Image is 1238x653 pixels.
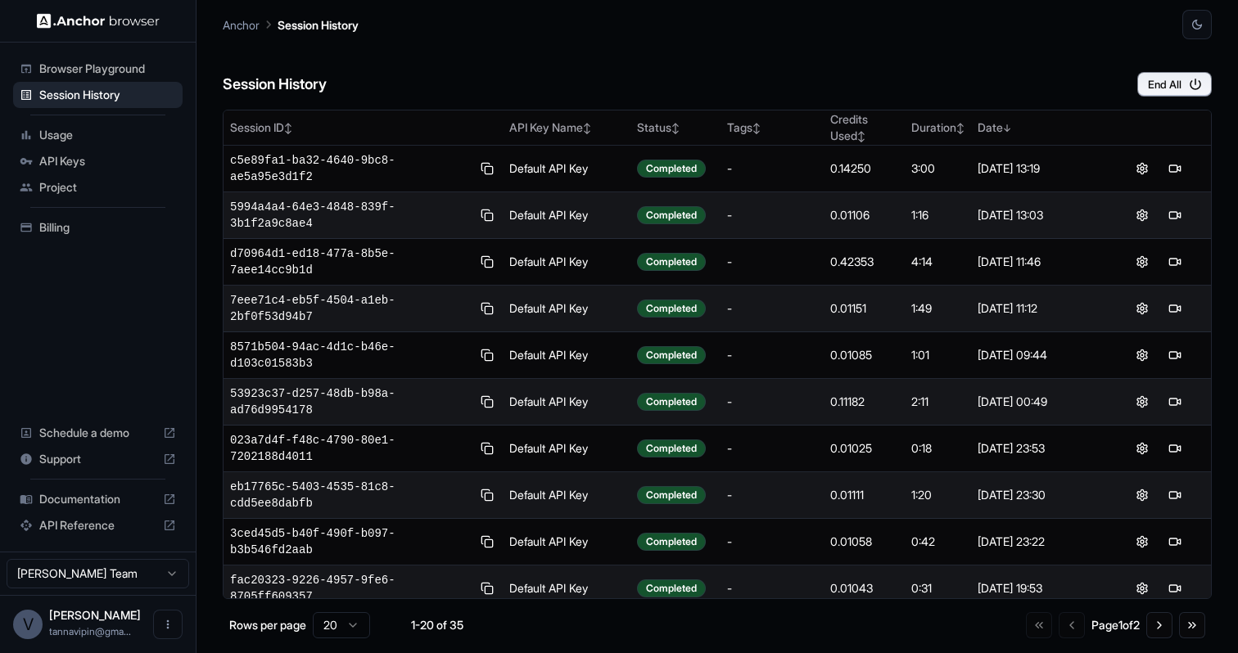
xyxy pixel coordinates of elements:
span: API Reference [39,517,156,534]
span: eb17765c-5403-4535-81c8-cdd5ee8dabfb [230,479,471,511]
div: [DATE] 23:22 [978,534,1100,550]
div: API Reference [13,512,183,538]
td: Default API Key [503,192,630,239]
p: Rows per page [229,617,306,633]
div: [DATE] 19:53 [978,580,1100,597]
span: Vipin Tanna [49,608,141,622]
div: 0.01025 [830,440,898,457]
div: Schedule a demo [13,420,183,446]
div: Date [978,119,1100,136]
span: fac20323-9226-4957-9fe6-8705ff609357 [230,572,471,605]
div: 0.01106 [830,207,898,223]
span: ↕ [956,122,965,134]
div: API Key Name [509,119,624,136]
span: ↕ [857,130,865,142]
div: 0.11182 [830,394,898,410]
div: 1:49 [911,300,965,317]
span: 3ced45d5-b40f-490f-b097-b3b546fd2aab [230,525,471,558]
span: ↕ [752,122,761,134]
span: 5994a4a4-64e3-4848-839f-3b1f2a9c8ae4 [230,199,471,232]
td: Default API Key [503,146,630,192]
div: 2:11 [911,394,965,410]
div: Project [13,174,183,200]
div: Browser Playground [13,56,183,82]
div: V [13,610,43,639]
span: ↓ [1003,122,1011,134]
nav: breadcrumb [223,16,359,34]
h6: Session History [223,73,327,97]
div: Completed [637,393,706,411]
div: Support [13,446,183,472]
span: API Keys [39,153,176,169]
div: [DATE] 11:46 [978,254,1100,270]
td: Default API Key [503,239,630,286]
div: Completed [637,299,706,317]
td: Default API Key [503,286,630,332]
div: API Keys [13,148,183,174]
span: Browser Playground [39,61,176,77]
td: Default API Key [503,472,630,519]
div: - [727,487,818,503]
span: tannavipin@gmail.com [49,625,131,637]
div: - [727,394,818,410]
span: 8571b504-94ac-4d1c-b46e-d103c01583b3 [230,339,471,372]
div: [DATE] 11:12 [978,300,1100,317]
div: 0.01111 [830,487,898,503]
div: - [727,254,818,270]
span: Documentation [39,491,156,507]
div: 0:18 [911,440,965,457]
div: [DATE] 23:53 [978,440,1100,457]
span: d70964d1-ed18-477a-8b5e-7aee14cc9b1d [230,245,471,278]
button: End All [1137,72,1212,97]
p: Anchor [223,16,260,34]
div: Billing [13,214,183,241]
div: Completed [637,253,706,271]
div: 1:20 [911,487,965,503]
div: - [727,207,818,223]
td: Default API Key [503,519,630,565]
div: - [727,160,818,177]
td: Default API Key [503,426,630,472]
div: 0.01085 [830,347,898,363]
div: 1:16 [911,207,965,223]
div: Tags [727,119,818,136]
div: 0:31 [911,580,965,597]
span: ↕ [284,122,292,134]
div: [DATE] 13:03 [978,207,1100,223]
div: Completed [637,533,706,551]
div: 4:14 [911,254,965,270]
div: [DATE] 00:49 [978,394,1100,410]
div: - [727,347,818,363]
span: 53923c37-d257-48db-b98a-ad76d9954178 [230,385,471,418]
span: Billing [39,219,176,236]
div: Status [637,119,714,136]
div: Completed [637,486,706,504]
div: Session ID [230,119,496,136]
div: Session History [13,82,183,108]
span: Usage [39,127,176,143]
span: Session History [39,87,176,103]
div: - [727,534,818,550]
div: 0.42353 [830,254,898,270]
span: Project [39,179,176,196]
div: 1:01 [911,347,965,363]
td: Default API Key [503,379,630,426]
div: Completed [637,346,706,364]
span: ↕ [583,122,591,134]
div: [DATE] 09:44 [978,347,1100,363]
span: 7eee71c4-eb5f-4504-a1eb-2bf0f53d94b7 [230,292,471,325]
div: 0:42 [911,534,965,550]
span: ↕ [671,122,680,134]
div: - [727,580,818,597]
div: 0.01151 [830,300,898,317]
span: Support [39,451,156,467]
td: Default API Key [503,565,630,612]
div: - [727,440,818,457]
div: Credits Used [830,111,898,144]
div: Page 1 of 2 [1091,617,1140,633]
span: 023a7d4f-f48c-4790-80e1-7202188d4011 [230,432,471,465]
div: 0.14250 [830,160,898,177]
div: - [727,300,818,317]
div: Completed [637,579,706,597]
td: Default API Key [503,332,630,379]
